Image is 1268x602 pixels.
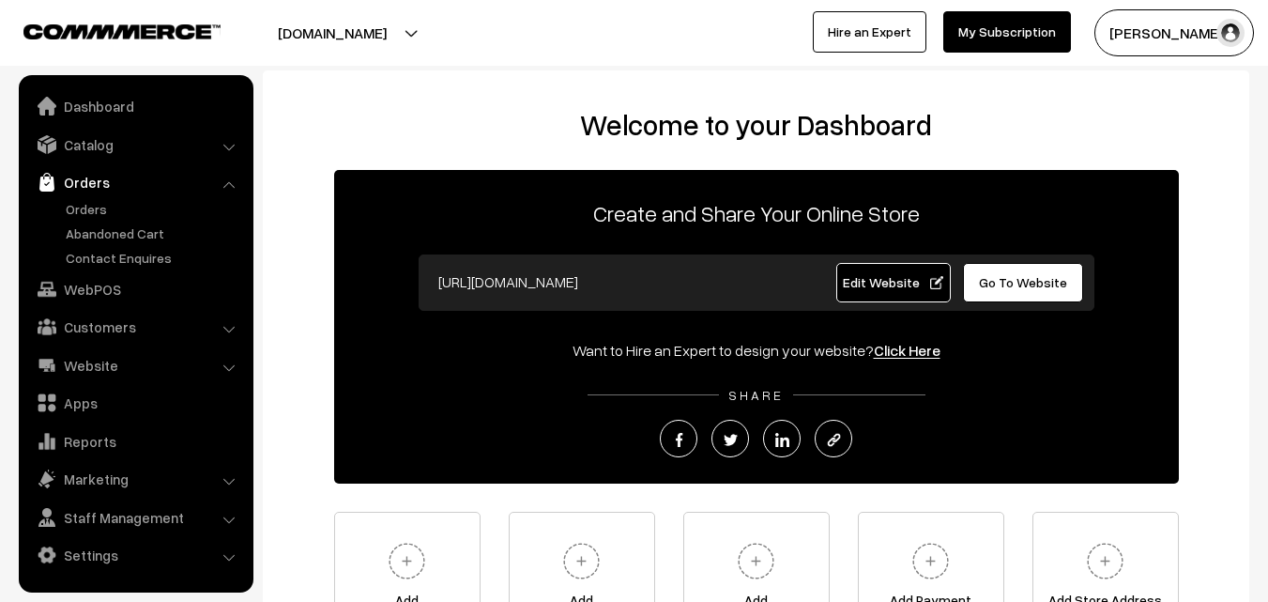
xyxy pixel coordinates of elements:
a: Go To Website [963,263,1084,302]
h2: Welcome to your Dashboard [282,108,1230,142]
a: Abandoned Cart [61,224,247,243]
a: Edit Website [836,263,951,302]
a: Click Here [874,341,940,360]
img: plus.svg [730,535,782,587]
img: plus.svg [905,535,956,587]
a: Website [23,348,247,382]
a: WebPOS [23,272,247,306]
a: Hire an Expert [813,11,926,53]
a: My Subscription [943,11,1071,53]
img: user [1216,19,1245,47]
img: COMMMERCE [23,24,221,39]
div: Want to Hire an Expert to design your website? [334,339,1179,362]
span: Edit Website [843,274,943,290]
img: plus.svg [1079,535,1131,587]
a: Apps [23,386,247,420]
span: SHARE [719,387,793,403]
img: plus.svg [556,535,607,587]
a: Catalog [23,128,247,162]
a: Orders [61,199,247,219]
a: Contact Enquires [61,248,247,268]
button: [PERSON_NAME] [1094,9,1254,56]
a: Orders [23,165,247,199]
a: Reports [23,424,247,458]
a: Settings [23,538,247,572]
button: [DOMAIN_NAME] [212,9,452,56]
a: COMMMERCE [23,19,188,41]
a: Dashboard [23,89,247,123]
a: Customers [23,310,247,344]
a: Staff Management [23,501,247,534]
p: Create and Share Your Online Store [334,196,1179,230]
img: plus.svg [381,535,433,587]
span: Go To Website [979,274,1067,290]
a: Marketing [23,462,247,496]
